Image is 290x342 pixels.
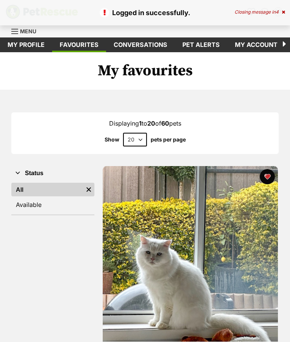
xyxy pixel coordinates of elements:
[11,198,94,211] a: Available
[11,183,83,196] a: All
[11,168,94,178] button: Status
[139,120,142,127] strong: 1
[20,28,36,34] span: Menu
[161,120,169,127] strong: 60
[227,37,285,52] a: My account
[11,24,42,37] a: Menu
[109,120,181,127] span: Displaying to of pets
[11,181,94,215] div: Status
[103,166,278,342] img: Casper
[106,37,175,52] a: conversations
[105,137,119,143] span: Show
[260,169,275,184] button: favourite
[147,120,155,127] strong: 20
[175,37,227,52] a: Pet alerts
[151,137,186,143] label: pets per page
[52,37,106,52] a: Favourites
[83,183,94,196] a: Remove filter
